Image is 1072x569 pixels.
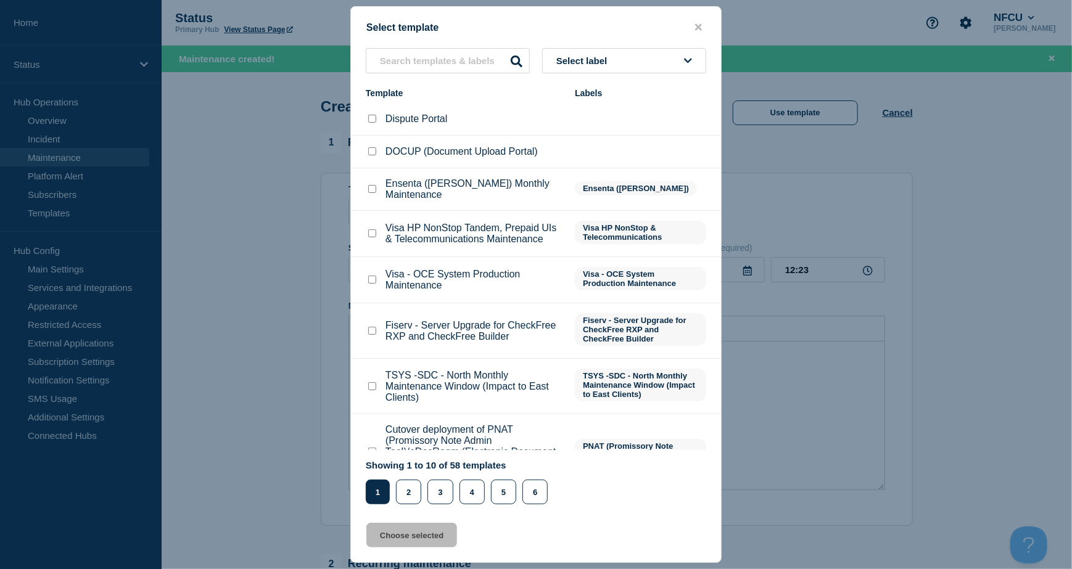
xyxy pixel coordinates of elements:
[368,147,376,155] input: DOCUP (Document Upload Portal) checkbox
[366,480,390,504] button: 1
[575,181,697,195] span: Ensenta ([PERSON_NAME])
[556,55,612,66] span: Select label
[575,313,706,346] span: Fiserv - Server Upgrade for CheckFree RXP and CheckFree Builder
[386,424,563,480] p: Cutover deployment of PNAT (Promissory Note Admin Tool)/eDocRoom (Electronic Document Room Intern...
[366,88,563,98] div: Template
[368,115,376,123] input: Dispute Portal checkbox
[351,22,721,33] div: Select template
[542,48,706,73] button: Select label
[386,320,563,342] p: Fiserv - Server Upgrade for CheckFree RXP and CheckFree Builder
[396,480,421,504] button: 2
[575,439,706,462] span: PNAT (Promissory Note Administration Tool)
[368,382,376,390] input: TSYS -SDC - North Monthly Maintenance Window (Impact to East Clients) checkbox
[386,269,563,291] p: Visa - OCE System Production Maintenance
[386,146,538,157] p: DOCUP (Document Upload Portal)
[522,480,548,504] button: 6
[575,221,706,244] span: Visa HP NonStop & Telecommunications
[368,327,376,335] input: Fiserv - Server Upgrade for CheckFree RXP and CheckFree Builder checkbox
[575,369,706,401] span: TSYS -SDC - North Monthly Maintenance Window (Impact to East Clients)
[368,276,376,284] input: Visa - OCE System Production Maintenance checkbox
[366,523,457,547] button: Choose selected
[366,48,530,73] input: Search templates & labels
[386,370,563,403] p: TSYS -SDC - North Monthly Maintenance Window (Impact to East Clients)
[368,185,376,193] input: Ensenta (Jack Henry) Monthly Maintenance checkbox
[386,113,448,125] p: Dispute Portal
[460,480,485,504] button: 4
[386,223,563,245] p: Visa HP NonStop Tandem, Prepaid UIs & Telecommunications Maintenance
[575,88,706,98] div: Labels
[386,178,563,200] p: Ensenta ([PERSON_NAME]) Monthly Maintenance
[366,460,554,470] p: Showing 1 to 10 of 58 templates
[691,22,706,33] button: close button
[368,229,376,237] input: Visa HP NonStop Tandem, Prepaid UIs & Telecommunications Maintenance checkbox
[491,480,516,504] button: 5
[427,480,453,504] button: 3
[575,267,706,290] span: Visa - OCE System Production Maintenance
[368,448,376,456] input: Cutover deployment of PNAT (Promissory Note Admin Tool)/eDocRoom (Electronic Document Room Intern...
